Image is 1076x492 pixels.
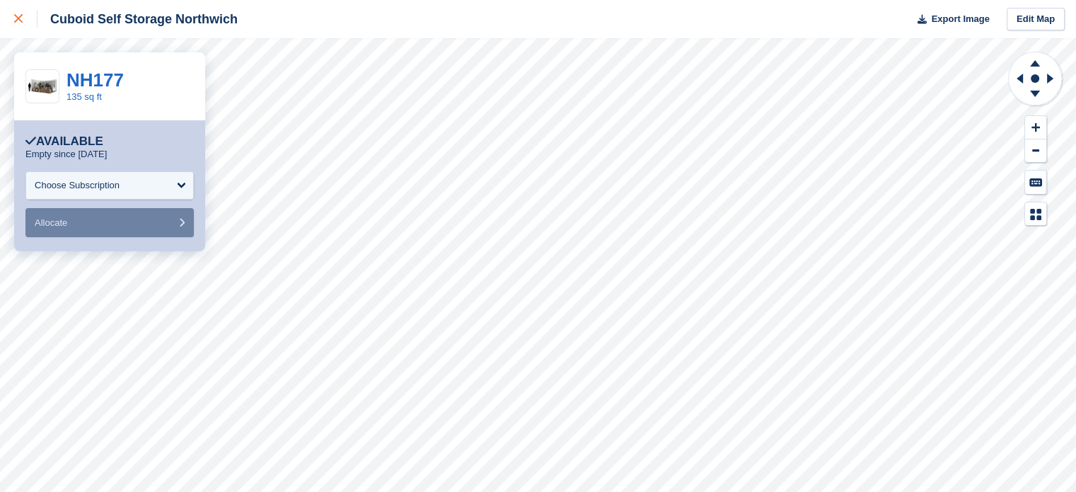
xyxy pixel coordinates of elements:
a: Edit Map [1007,8,1065,31]
a: 135 sq ft [66,91,102,102]
button: Zoom In [1025,116,1046,139]
button: Export Image [909,8,990,31]
div: Cuboid Self Storage Northwich [37,11,238,28]
div: Choose Subscription [35,178,120,193]
div: Available [25,135,103,149]
button: Zoom Out [1025,139,1046,163]
button: Keyboard Shortcuts [1025,171,1046,194]
img: 135-sqft-unit.jpg [26,74,59,99]
p: Empty since [DATE] [25,149,107,160]
button: Allocate [25,208,194,237]
button: Map Legend [1025,202,1046,226]
a: NH177 [66,69,124,91]
span: Allocate [35,217,67,228]
span: Export Image [931,12,989,26]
